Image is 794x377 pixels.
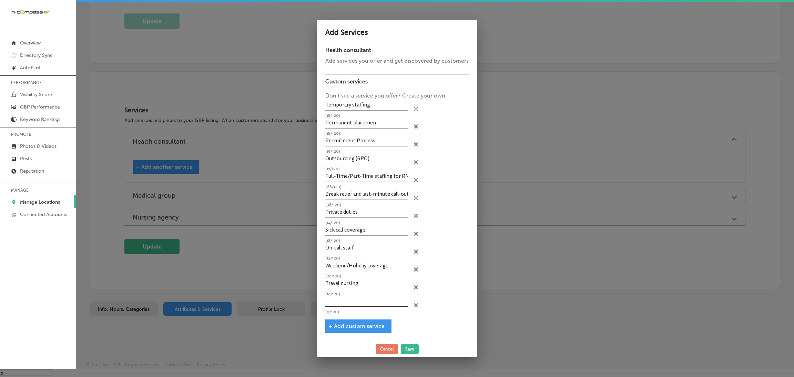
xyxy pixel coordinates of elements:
[20,143,57,149] p: Photos & Videos
[325,92,469,100] p: Don’t see a service you offer? Create your own.
[401,344,419,354] button: Save
[20,168,44,174] p: Reputation
[329,323,385,329] span: + Add custom service
[325,57,469,65] p: Add services you offer and get discovered by customers
[20,199,60,205] p: Manage Locations
[325,238,340,244] span: (18/120)
[325,28,469,37] h2: Add Services
[11,9,49,16] img: 660ab0bf-5cc7-4cb8-ba1c-48b5ae0f18e60NCTV_CLogo_TV_Black_-500x88.png
[325,47,469,54] h4: Health consultant
[20,92,52,98] p: Visibility Score
[325,273,341,279] span: (24/120)
[20,52,53,58] p: Directory Sync
[325,256,340,262] span: (13/120)
[20,116,60,122] p: Keyword Rankings
[20,104,60,110] p: GBP Performance
[376,344,398,354] button: Cancel
[20,156,32,162] p: Posts
[325,291,340,297] span: (14/120)
[325,149,340,154] span: (19/120)
[325,131,340,136] span: (18/120)
[20,40,41,46] p: Overview
[325,309,339,315] span: (0/120)
[325,74,469,88] h4: Custom services
[325,113,340,119] span: (18/120)
[325,184,342,190] span: (68/120)
[20,65,41,71] p: AutoPilot
[325,166,340,172] span: (17/120)
[20,212,67,217] p: Connected Accounts
[325,202,341,208] span: (38/120)
[325,220,340,226] span: (14/120)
